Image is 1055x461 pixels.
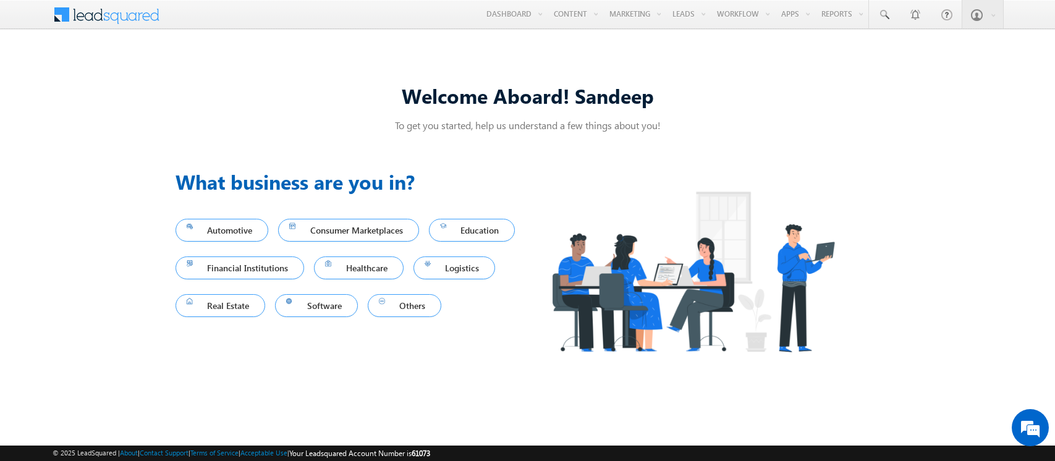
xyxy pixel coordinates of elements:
[286,297,347,314] span: Software
[440,222,504,239] span: Education
[240,449,287,457] a: Acceptable Use
[528,167,858,376] img: Industry.png
[187,297,255,314] span: Real Estate
[190,449,239,457] a: Terms of Service
[53,447,430,459] span: © 2025 LeadSquared | | | | |
[187,222,258,239] span: Automotive
[289,222,408,239] span: Consumer Marketplaces
[140,449,189,457] a: Contact Support
[289,449,430,458] span: Your Leadsquared Account Number is
[176,82,880,109] div: Welcome Aboard! Sandeep
[412,449,430,458] span: 61073
[176,167,528,197] h3: What business are you in?
[379,297,431,314] span: Others
[176,119,880,132] p: To get you started, help us understand a few things about you!
[325,260,392,276] span: Healthcare
[187,260,294,276] span: Financial Institutions
[425,260,485,276] span: Logistics
[120,449,138,457] a: About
